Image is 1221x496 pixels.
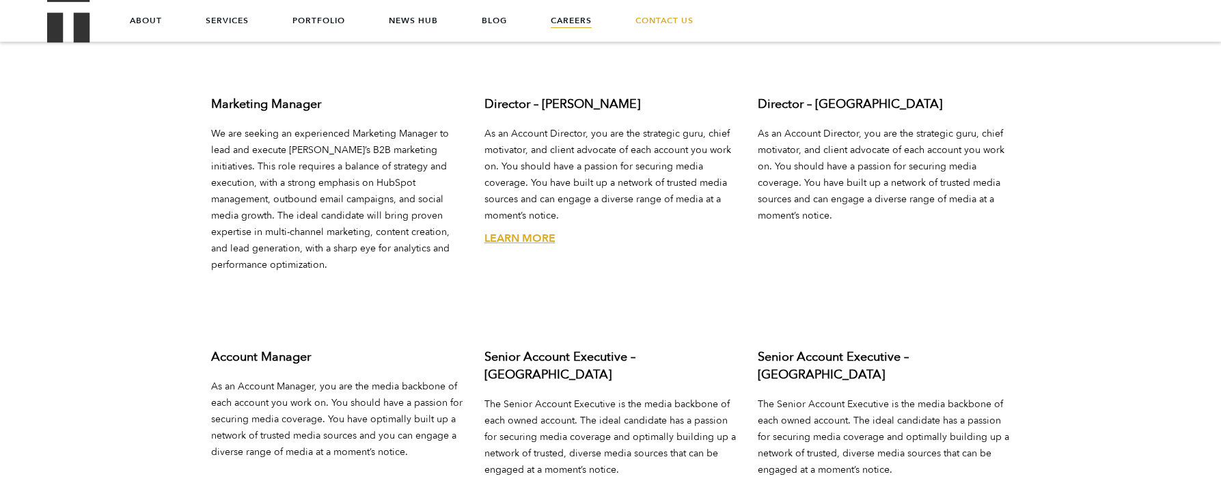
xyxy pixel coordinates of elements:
h3: Director – [PERSON_NAME] [484,96,737,113]
h3: Director – [GEOGRAPHIC_DATA] [758,96,1011,113]
p: The Senior Account Executive is the media backbone of each owned account. The ideal candidate has... [758,396,1011,478]
p: We are seeking an experienced Marketing Manager to lead and execute [PERSON_NAME]’s B2B marketing... [211,126,464,273]
p: As an Account Director, you are the strategic guru, chief motivator, and client advocate of each ... [484,126,737,224]
h3: Senior Account Executive – [GEOGRAPHIC_DATA] [484,348,737,384]
h3: Senior Account Executive – [GEOGRAPHIC_DATA] [758,348,1011,384]
p: The Senior Account Executive is the media backbone of each owned account. The ideal candidate has... [484,396,737,478]
a: Director – Austin [484,231,555,246]
h3: Marketing Manager [211,96,464,113]
h3: Account Manager [211,348,464,366]
p: As an Account Director, you are the strategic guru, chief motivator, and client advocate of each ... [758,126,1011,224]
p: As an Account Manager, you are the media backbone of each account you work on. You should have a ... [211,378,464,460]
